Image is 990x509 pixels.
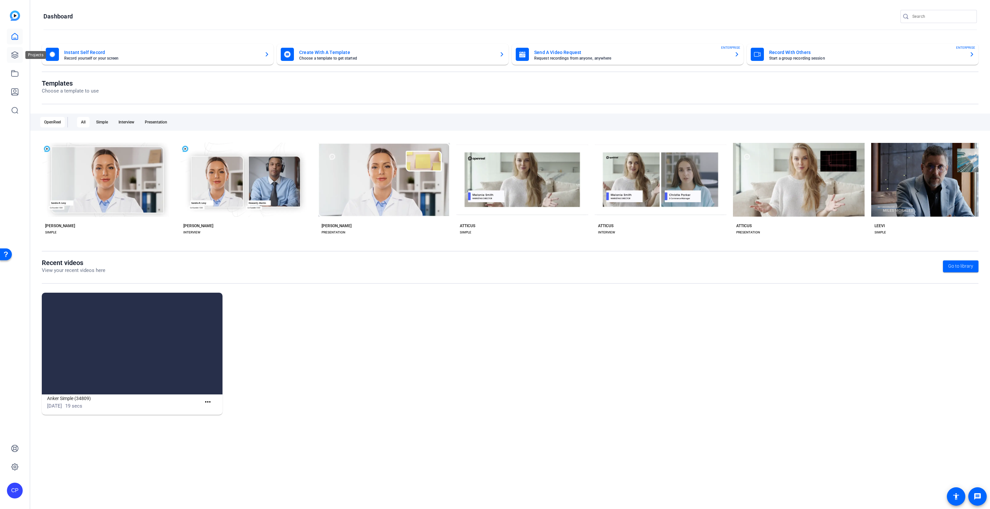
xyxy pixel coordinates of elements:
[47,394,201,402] h1: Anker Simple (34809)
[299,48,494,56] mat-card-title: Create With A Template
[64,48,259,56] mat-card-title: Instant Self Record
[141,117,171,127] div: Presentation
[42,267,105,274] p: View your recent videos here
[183,230,200,235] div: INTERVIEW
[42,259,105,267] h1: Recent videos
[598,223,613,228] div: ATTICUS
[460,230,471,235] div: SIMPLE
[64,56,259,60] mat-card-subtitle: Record yourself or your screen
[736,230,760,235] div: PRESENTATION
[912,13,972,20] input: Search
[322,223,352,228] div: [PERSON_NAME]
[25,51,46,59] div: Projects
[874,223,885,228] div: LEEVI
[7,483,23,498] div: CP
[204,398,212,406] mat-icon: more_horiz
[948,263,973,270] span: Go to library
[40,117,65,127] div: OpenReel
[10,11,20,21] img: blue-gradient.svg
[92,117,112,127] div: Simple
[42,293,222,394] img: Anker Simple (34809)
[77,117,90,127] div: All
[42,44,274,65] button: Instant Self RecordRecord yourself or your screen
[322,230,345,235] div: PRESENTATION
[943,260,978,272] a: Go to library
[769,56,964,60] mat-card-subtitle: Start a group recording session
[534,56,729,60] mat-card-subtitle: Request recordings from anyone, anywhere
[45,223,75,228] div: [PERSON_NAME]
[277,44,508,65] button: Create With A TemplateChoose a template to get started
[598,230,615,235] div: INTERVIEW
[183,223,213,228] div: [PERSON_NAME]
[952,493,960,500] mat-icon: accessibility
[956,45,975,50] span: ENTERPRISE
[769,48,964,56] mat-card-title: Record With Others
[45,230,57,235] div: SIMPLE
[974,493,981,500] mat-icon: message
[47,403,62,409] span: [DATE]
[460,223,475,228] div: ATTICUS
[534,48,729,56] mat-card-title: Send A Video Request
[736,223,752,228] div: ATTICUS
[512,44,743,65] button: Send A Video RequestRequest recordings from anyone, anywhereENTERPRISE
[299,56,494,60] mat-card-subtitle: Choose a template to get started
[874,230,886,235] div: SIMPLE
[115,117,138,127] div: Interview
[65,403,82,409] span: 19 secs
[43,13,73,20] h1: Dashboard
[42,79,99,87] h1: Templates
[747,44,978,65] button: Record With OthersStart a group recording sessionENTERPRISE
[42,87,99,95] p: Choose a template to use
[721,45,740,50] span: ENTERPRISE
